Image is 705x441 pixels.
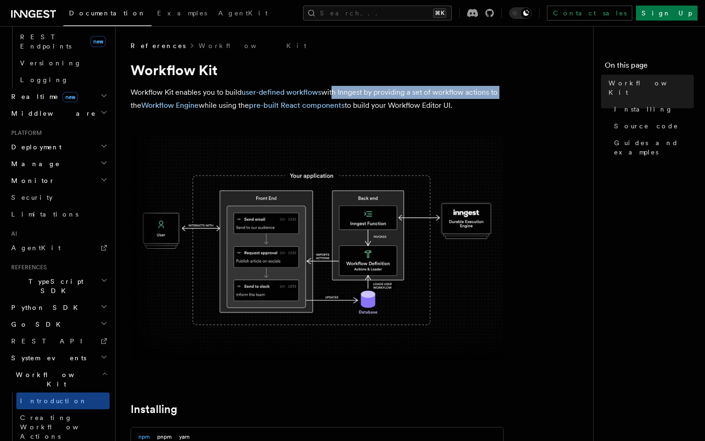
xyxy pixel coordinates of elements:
a: Limitations [7,206,110,223]
span: Documentation [69,9,146,17]
a: user-defined workflows [242,88,321,97]
button: Toggle dark mode [509,7,532,19]
span: Installing [614,105,673,114]
p: Workflow Kit enables you to build with Inngest by providing a set of workflow actions to the whil... [131,86,504,112]
button: System events [7,350,110,366]
span: REST API [11,337,90,345]
span: Logging [20,76,69,84]
button: Deployment [7,139,110,155]
a: REST API [7,333,110,350]
span: Monitor [7,176,55,185]
span: Go SDK [7,320,66,329]
a: Installing [131,403,177,416]
a: Workflow Kit [199,41,306,50]
h4: On this page [605,60,694,75]
span: Platform [7,129,42,137]
span: Guides and examples [614,138,694,157]
button: Go SDK [7,316,110,333]
span: System events [7,353,86,363]
h1: Workflow Kit [131,62,504,78]
span: Creating Workflow Actions [20,414,101,440]
span: Manage [7,159,60,168]
a: Documentation [63,3,152,26]
span: AgentKit [218,9,268,17]
span: AgentKit [11,244,61,252]
span: new [90,36,106,47]
a: AgentKit [7,239,110,256]
a: Security [7,189,110,206]
span: Versioning [20,59,82,67]
span: Introduction [20,397,87,405]
span: Source code [614,121,678,131]
span: Python SDK [7,303,83,312]
button: Search...⌘K [303,6,452,21]
a: Source code [610,118,694,134]
a: REST Endpointsnew [16,28,110,55]
kbd: ⌘K [433,8,446,18]
a: Workflow Engine [141,101,199,110]
span: Workflow Kit [7,370,102,389]
a: Workflow Kit [605,75,694,101]
a: Introduction [16,392,110,409]
span: References [131,41,186,50]
button: Realtimenew [7,88,110,105]
a: Versioning [16,55,110,71]
a: Installing [610,101,694,118]
a: Contact sales [547,6,632,21]
span: Limitations [11,210,78,218]
span: Security [11,194,53,201]
button: Monitor [7,172,110,189]
a: AgentKit [213,3,273,25]
span: new [62,92,78,102]
a: Sign Up [636,6,698,21]
span: Deployment [7,142,62,152]
span: Examples [157,9,207,17]
button: Workflow Kit [7,366,110,392]
span: TypeScript SDK [7,277,101,295]
span: Realtime [7,92,78,101]
button: Manage [7,155,110,172]
a: Examples [152,3,213,25]
span: References [7,264,47,271]
a: Guides and examples [610,134,694,161]
img: The Workflow Kit provides a Workflow Engine to compose workflow actions on the back end and a set... [131,136,504,360]
a: Logging [16,71,110,88]
span: AI [7,230,17,238]
span: Middleware [7,109,96,118]
span: REST Endpoints [20,33,71,50]
button: Python SDK [7,299,110,316]
button: TypeScript SDK [7,273,110,299]
span: Workflow Kit [608,78,694,97]
a: pre-built React components [249,101,345,110]
button: Middleware [7,105,110,122]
